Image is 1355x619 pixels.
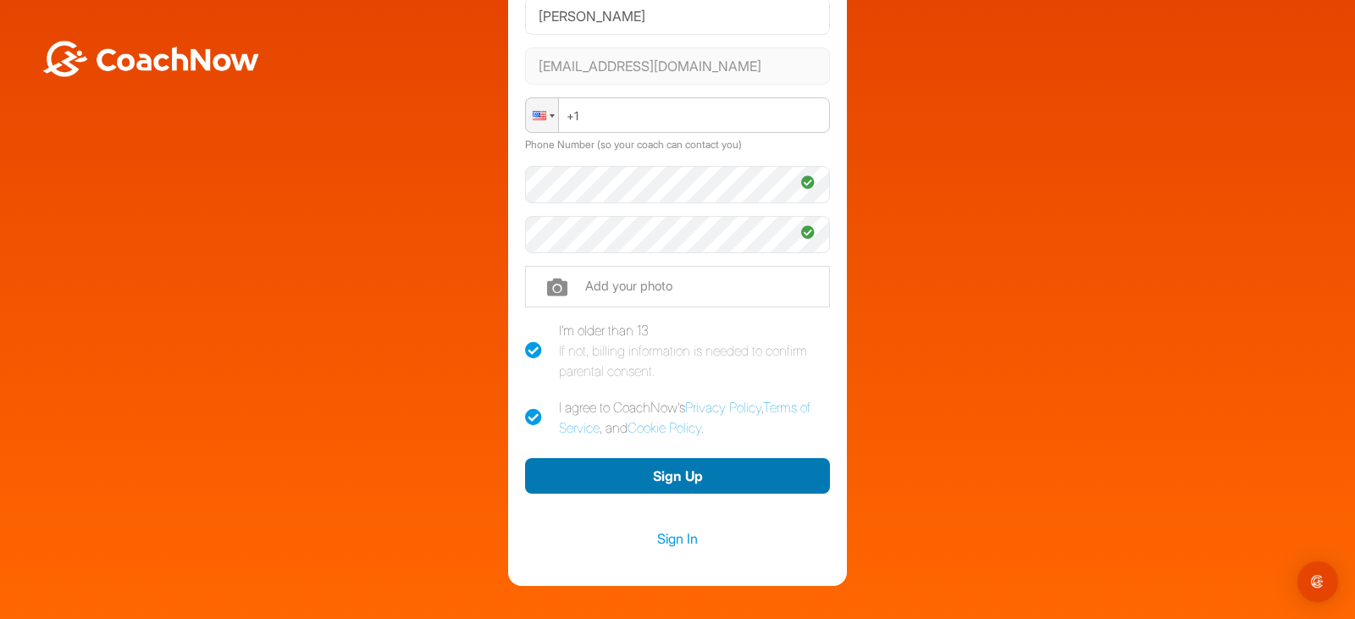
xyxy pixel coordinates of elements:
[559,340,830,381] div: If not, billing information is needed to confirm parental consent.
[685,399,761,416] a: Privacy Policy
[559,399,810,436] a: Terms of Service
[628,419,701,436] a: Cookie Policy
[41,41,261,77] img: BwLJSsUCoWCh5upNqxVrqldRgqLPVwmV24tXu5FoVAoFEpwwqQ3VIfuoInZCoVCoTD4vwADAC3ZFMkVEQFDAAAAAElFTkSuQmCC
[1297,561,1338,602] div: Open Intercom Messenger
[525,47,830,85] input: Email
[526,98,558,132] div: United States: + 1
[559,320,830,381] div: I'm older than 13
[525,397,830,438] label: I agree to CoachNow's , , and .
[525,138,742,151] label: Phone Number (so your coach can contact you)
[525,458,830,495] button: Sign Up
[525,97,830,133] input: Phone Number
[525,528,830,550] a: Sign In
